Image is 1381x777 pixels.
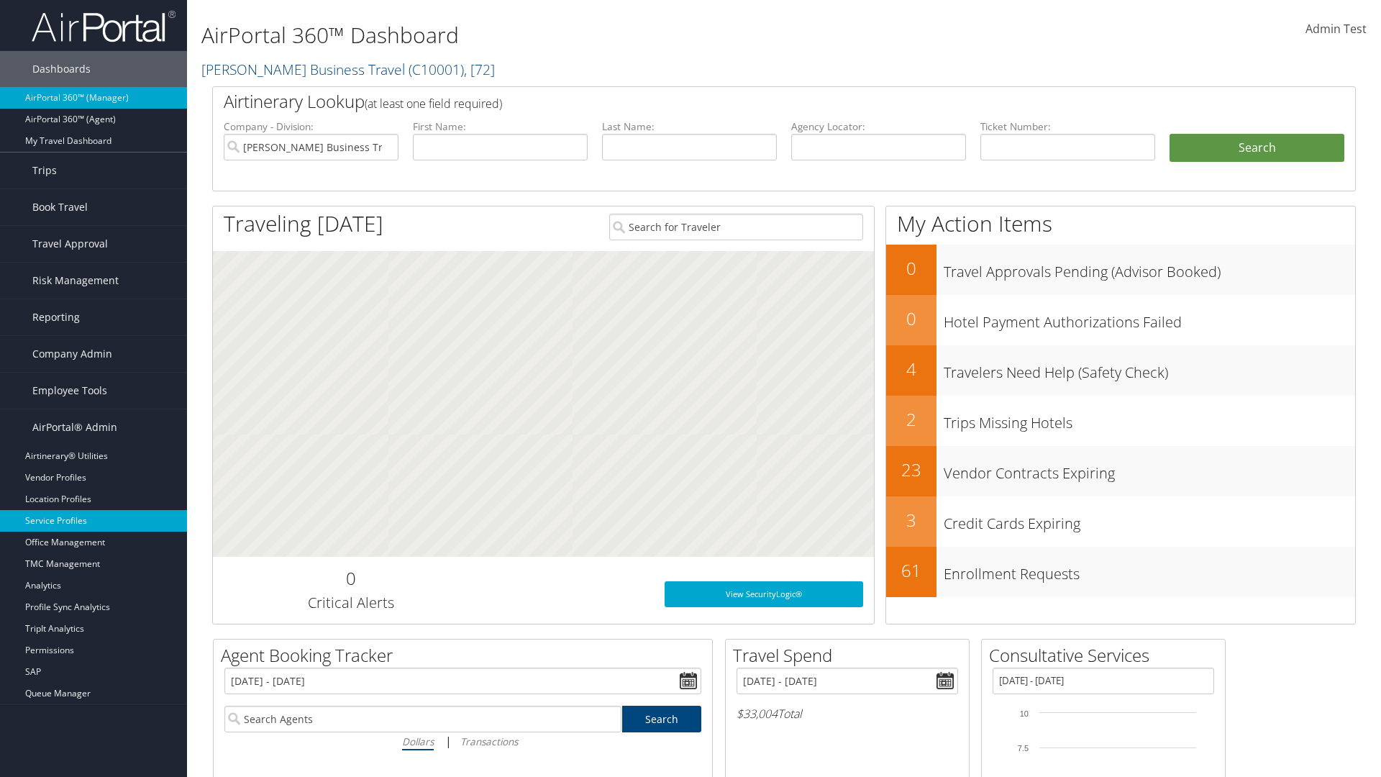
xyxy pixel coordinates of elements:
span: Employee Tools [32,373,107,409]
h2: Travel Spend [733,643,969,668]
a: 0Travel Approvals Pending (Advisor Booked) [886,245,1355,295]
h3: Travel Approvals Pending (Advisor Booked) [944,255,1355,282]
input: Search Agents [224,706,621,732]
h3: Travelers Need Help (Safety Check) [944,355,1355,383]
div: | [224,732,701,750]
h2: Airtinerary Lookup [224,89,1249,114]
span: $33,004 [737,706,778,722]
h2: 3 [886,508,936,532]
span: AirPortal® Admin [32,409,117,445]
a: 0Hotel Payment Authorizations Failed [886,295,1355,345]
a: 23Vendor Contracts Expiring [886,446,1355,496]
span: Trips [32,153,57,188]
h2: 61 [886,558,936,583]
h3: Credit Cards Expiring [944,506,1355,534]
h1: My Action Items [886,209,1355,239]
span: ( C10001 ) [409,60,464,79]
h3: Critical Alerts [224,593,478,613]
a: View SecurityLogic® [665,581,863,607]
h1: Traveling [DATE] [224,209,383,239]
tspan: 10 [1020,709,1029,718]
a: 4Travelers Need Help (Safety Check) [886,345,1355,396]
span: Admin Test [1305,21,1367,37]
h6: Total [737,706,958,722]
label: Ticket Number: [980,119,1155,134]
input: Search for Traveler [609,214,863,240]
span: Company Admin [32,336,112,372]
button: Search [1170,134,1344,163]
h2: 4 [886,357,936,381]
label: Last Name: [602,119,777,134]
h2: 2 [886,407,936,432]
h3: Vendor Contracts Expiring [944,456,1355,483]
span: Risk Management [32,263,119,299]
h3: Trips Missing Hotels [944,406,1355,433]
a: [PERSON_NAME] Business Travel [201,60,495,79]
span: (at least one field required) [365,96,502,112]
h2: Consultative Services [989,643,1225,668]
i: Transactions [460,735,518,748]
a: 2Trips Missing Hotels [886,396,1355,446]
i: Dollars [402,735,434,748]
h2: 23 [886,458,936,482]
span: Dashboards [32,51,91,87]
span: Book Travel [32,189,88,225]
a: Admin Test [1305,7,1367,52]
h1: AirPortal 360™ Dashboard [201,20,978,50]
label: Agency Locator: [791,119,966,134]
h3: Enrollment Requests [944,557,1355,584]
a: Search [622,706,702,732]
img: airportal-logo.png [32,9,176,43]
span: Reporting [32,299,80,335]
h3: Hotel Payment Authorizations Failed [944,305,1355,332]
h2: 0 [886,256,936,281]
h2: Agent Booking Tracker [221,643,712,668]
label: Company - Division: [224,119,398,134]
tspan: 7.5 [1018,744,1029,753]
h2: 0 [886,306,936,331]
span: Travel Approval [32,226,108,262]
h2: 0 [224,566,478,591]
a: 3Credit Cards Expiring [886,496,1355,547]
span: , [ 72 ] [464,60,495,79]
label: First Name: [413,119,588,134]
a: 61Enrollment Requests [886,547,1355,597]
